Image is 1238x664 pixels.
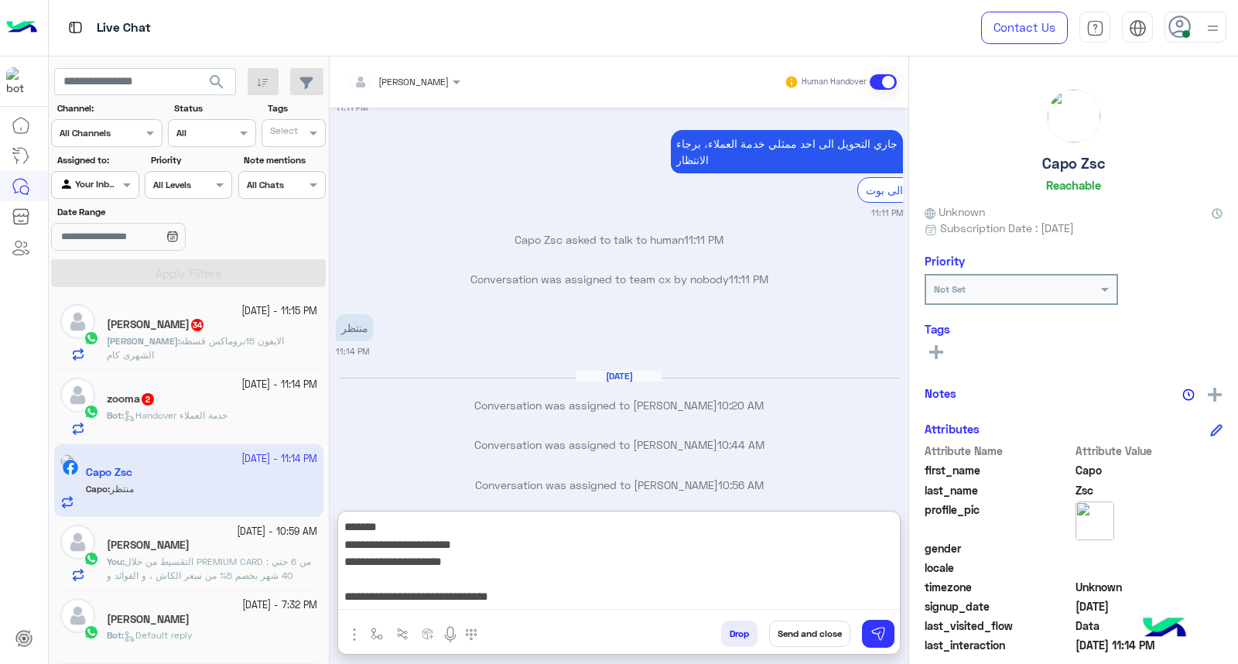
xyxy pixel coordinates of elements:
span: Attribute Name [925,443,1072,459]
span: last_interaction [925,637,1072,653]
p: Conversation was assigned to [PERSON_NAME] [336,397,903,413]
span: Unknown [1076,579,1223,595]
span: null [1076,540,1223,556]
img: defaultAdmin.png [60,598,95,633]
img: defaultAdmin.png [60,378,95,412]
span: Attribute Value [1076,443,1223,459]
span: search [207,73,226,91]
img: Trigger scenario [396,628,409,640]
span: Handover خدمة العملاء [124,409,227,421]
img: defaultAdmin.png [60,304,95,339]
label: Date Range [57,205,231,219]
span: Default reply [124,629,193,641]
h6: Priority [925,254,965,268]
span: You [107,556,122,567]
span: gender [925,540,1072,556]
img: send attachment [345,625,364,644]
label: Assigned to: [57,153,137,167]
span: 2 [142,393,154,406]
span: last_visited_flow [925,618,1072,634]
span: locale [925,560,1072,576]
p: Conversation was assigned to [PERSON_NAME] [336,477,903,493]
a: tab [1079,12,1110,44]
small: 11:11 PM [871,207,903,219]
span: signup_date [925,598,1072,614]
p: 26/9/2025, 11:11 PM [671,130,903,173]
span: 11:11 PM [729,272,768,286]
button: Send and close [769,621,850,647]
img: notes [1182,388,1195,401]
img: make a call [465,628,477,641]
p: Conversation was assigned to [PERSON_NAME] [336,436,903,453]
img: send voice note [441,625,460,644]
span: profile_pic [925,501,1072,537]
button: Apply Filters [51,259,326,287]
h6: Attributes [925,422,980,436]
label: Note mentions [244,153,323,167]
small: 11:14 PM [336,345,369,358]
img: WhatsApp [84,330,99,346]
h5: أيوب اسماعيل [107,539,190,552]
span: 11:11 PM [684,233,723,246]
span: Capo [1076,462,1223,478]
img: WhatsApp [84,625,99,640]
span: last_name [925,482,1072,498]
b: : [107,335,180,347]
b: : [107,629,124,641]
span: Bot [107,409,121,421]
h5: Capo Zsc [1042,155,1105,173]
button: search [198,68,236,101]
span: 10:56 AM [718,478,764,491]
img: picture [1076,501,1114,540]
button: Drop [721,621,758,647]
h6: [DATE] [576,371,662,382]
span: التقسيط من خلال PREMIUM CARD : من 6 حتي 40 شهر بخصم 5% من سعر الكاش ، و الفوائد و المصاريف تطبق م... [107,556,311,595]
span: [PERSON_NAME] [378,76,449,87]
span: null [1076,560,1223,576]
span: Data [1076,618,1223,634]
span: [PERSON_NAME] [107,335,178,347]
span: 10:44 AM [717,438,764,451]
small: [DATE] - 11:14 PM [241,378,317,392]
img: send message [870,626,886,642]
small: Human Handover [802,76,867,88]
h6: Tags [925,322,1223,336]
small: 11:11 PM [336,101,368,114]
h6: Notes [925,386,956,400]
p: Live Chat [97,18,151,39]
h5: Adam Ahmed [107,318,205,331]
span: Zsc [1076,482,1223,498]
a: Contact Us [981,12,1068,44]
span: 2025-09-26T20:14:15.666Z [1076,637,1223,653]
p: 26/9/2025, 11:14 PM [336,314,374,341]
p: Conversation was assigned to team cx by nobody [336,271,903,287]
img: tab [1129,19,1147,37]
img: WhatsApp [84,551,99,566]
img: profile [1203,19,1223,38]
b: : [107,409,124,421]
b: Not Set [934,283,966,295]
button: create order [416,621,441,646]
img: defaultAdmin.png [60,525,95,560]
img: add [1208,388,1222,402]
span: 2025-07-03T16:18:11.975Z [1076,598,1223,614]
img: WhatsApp [84,404,99,419]
img: 1403182699927242 [6,67,34,95]
span: first_name [925,462,1072,478]
span: Bot [107,629,121,641]
img: picture [1048,90,1100,142]
h6: Reachable [1046,178,1101,192]
label: Channel: [57,101,161,115]
img: select flow [371,628,383,640]
span: 34 [191,319,203,331]
p: Capo Zsc asked to talk to human [336,231,903,248]
button: Trigger scenario [390,621,416,646]
small: [DATE] - 10:59 AM [237,525,317,539]
img: tab [1086,19,1104,37]
label: Status [174,101,254,115]
span: الايفون 15بروماكس قسطه الشهرى كام [107,335,284,361]
button: select flow [364,621,390,646]
h5: عمرو شلبي [107,613,190,626]
img: create order [422,628,434,640]
span: Unknown [925,204,985,220]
